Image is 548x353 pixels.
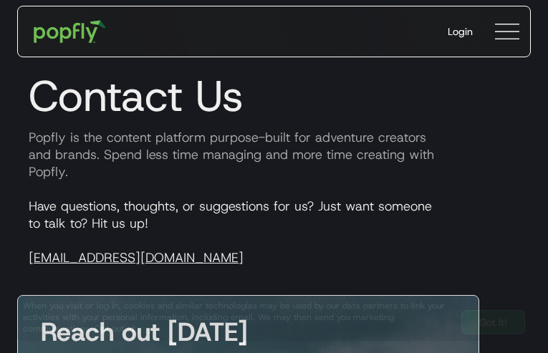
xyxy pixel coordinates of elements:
[17,129,531,180] p: Popfly is the content platform purpose-built for adventure creators and brands. Spend less time m...
[17,198,531,266] p: Have questions, thoughts, or suggestions for us? Just want someone to talk to? Hit us up!
[29,249,244,266] a: [EMAIL_ADDRESS][DOMAIN_NAME]
[24,10,116,53] a: home
[17,70,531,122] h1: Contact Us
[23,300,450,334] div: When you visit or log in, cookies and similar technologies may be used by our data partners to li...
[448,24,473,39] div: Login
[135,323,153,334] a: here
[461,310,525,334] a: Got It!
[436,13,484,50] a: Login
